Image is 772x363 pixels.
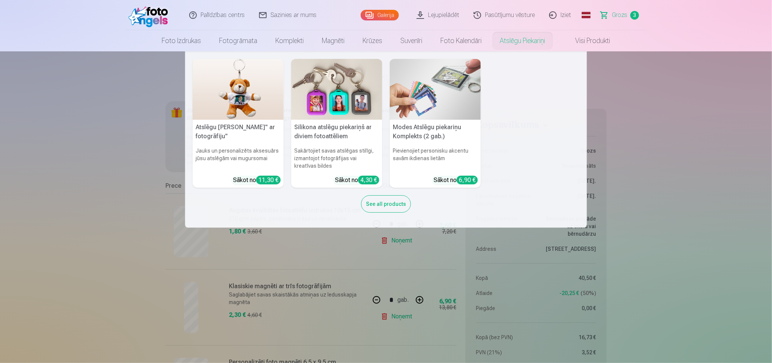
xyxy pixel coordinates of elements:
[390,120,481,144] h5: Modes Atslēgu piekariņu Komplekts (2 gab.)
[193,59,284,188] a: Atslēgu piekariņš Lācītis" ar fotogrāfiju"Atslēgu [PERSON_NAME]" ar fotogrāfiju"Jauks un personal...
[128,3,172,27] img: /fa1
[291,59,382,120] img: Silikona atslēgu piekariņš ar diviem fotoattēliem
[313,30,354,51] a: Magnēti
[432,30,491,51] a: Foto kalendāri
[390,144,481,173] h6: Pievienojiet personisku akcentu savām ikdienas lietām
[335,176,379,185] div: Sākot no
[361,199,411,207] a: See all products
[358,176,379,184] div: 4,30 €
[392,30,432,51] a: Suvenīri
[291,59,382,188] a: Silikona atslēgu piekariņš ar diviem fotoattēliemSilikona atslēgu piekariņš ar diviem fotoattēlie...
[361,195,411,213] div: See all products
[291,144,382,173] h6: Sakārtojiet savas atslēgas stilīgi, izmantojot fotogrāfijas vai kreatīvas bildes
[233,176,281,185] div: Sākot no
[390,59,481,120] img: Modes Atslēgu piekariņu Komplekts (2 gab.)
[291,120,382,144] h5: Silikona atslēgu piekariņš ar diviem fotoattēliem
[267,30,313,51] a: Komplekti
[210,30,267,51] a: Fotogrāmata
[612,11,627,20] span: Grozs
[390,59,481,188] a: Modes Atslēgu piekariņu Komplekts (2 gab.)Modes Atslēgu piekariņu Komplekts (2 gab.)Pievienojiet ...
[153,30,210,51] a: Foto izdrukas
[457,176,478,184] div: 6,90 €
[354,30,392,51] a: Krūzes
[630,11,639,20] span: 3
[256,176,281,184] div: 11,30 €
[193,59,284,120] img: Atslēgu piekariņš Lācītis" ar fotogrāfiju"
[193,120,284,144] h5: Atslēgu [PERSON_NAME]" ar fotogrāfiju"
[554,30,619,51] a: Visi produkti
[434,176,478,185] div: Sākot no
[193,144,284,173] h6: Jauks un personalizēts aksesuārs jūsu atslēgām vai mugursomai
[491,30,554,51] a: Atslēgu piekariņi
[361,10,399,20] a: Galerija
